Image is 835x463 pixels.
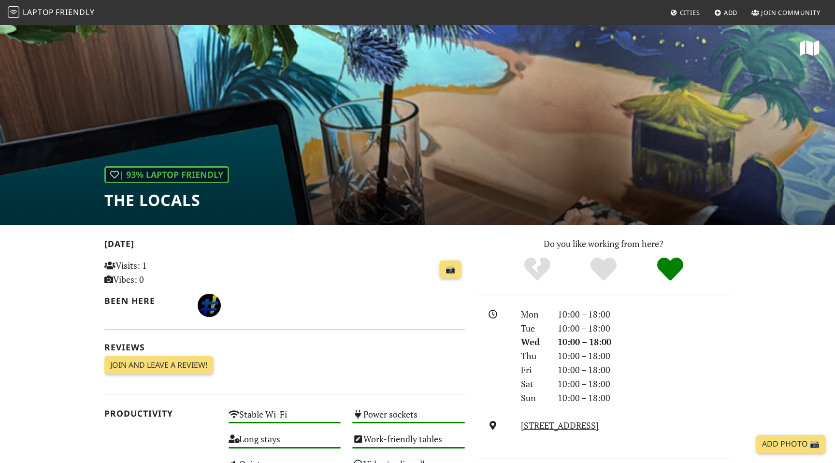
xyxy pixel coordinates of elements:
[440,260,461,279] a: 📸
[104,356,213,375] a: Join and leave a review!
[104,342,465,352] h2: Reviews
[637,256,704,283] div: Definitely!
[515,307,552,321] div: Mon
[23,7,54,17] span: Laptop
[198,299,221,310] span: Aleksa Miladinovic
[515,391,552,405] div: Sun
[761,8,821,17] span: Join Community
[223,406,347,431] div: Stable Wi-Fi
[476,237,731,251] p: Do you like working from here?
[104,408,217,419] h2: Productivity
[515,335,552,349] div: Wed
[552,363,736,377] div: 10:00 – 18:00
[504,256,571,283] div: No
[552,349,736,363] div: 10:00 – 18:00
[104,259,217,287] p: Visits: 1 Vibes: 0
[515,349,552,363] div: Thu
[346,431,471,456] div: Work-friendly tables
[724,8,738,17] span: Add
[552,391,736,405] div: 10:00 – 18:00
[104,191,229,209] h1: The Locals
[346,406,471,431] div: Power sockets
[198,294,221,317] img: 6187-aleksa.jpg
[552,321,736,335] div: 10:00 – 18:00
[104,296,186,306] h2: Been here
[680,8,700,17] span: Cities
[515,321,552,335] div: Tue
[748,4,824,21] a: Join Community
[56,7,94,17] span: Friendly
[521,420,599,431] a: [STREET_ADDRESS]
[710,4,742,21] a: Add
[552,377,736,391] div: 10:00 – 18:00
[104,239,465,253] h2: [DATE]
[552,335,736,349] div: 10:00 – 18:00
[756,435,825,453] a: Add Photo 📸
[223,431,347,456] div: Long stays
[570,256,637,283] div: Yes
[8,4,95,21] a: LaptopFriendly LaptopFriendly
[666,4,704,21] a: Cities
[552,307,736,321] div: 10:00 – 18:00
[104,166,229,183] div: | 93% Laptop Friendly
[515,363,552,377] div: Fri
[8,6,19,18] img: LaptopFriendly
[515,377,552,391] div: Sat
